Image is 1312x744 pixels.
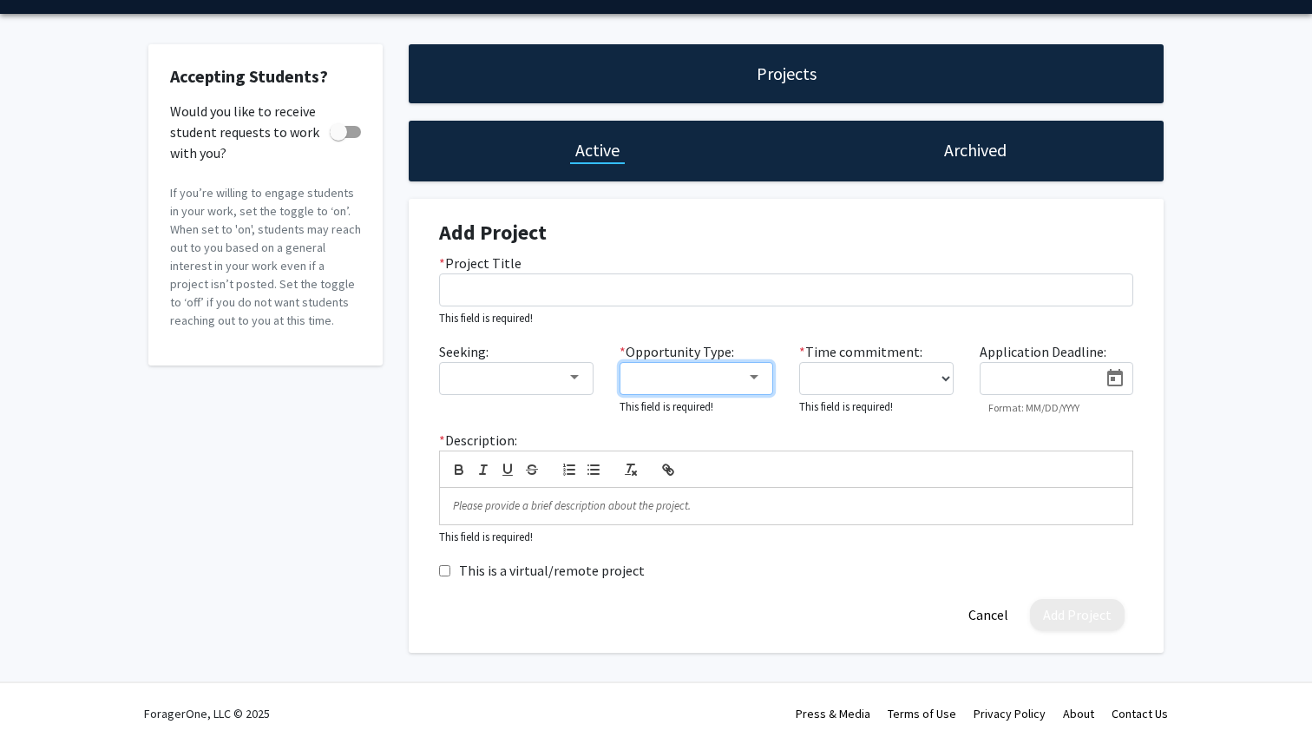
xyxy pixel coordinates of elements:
label: Project Title [439,253,522,273]
button: Cancel [955,599,1021,631]
a: About [1063,706,1094,721]
a: Privacy Policy [974,706,1046,721]
a: Terms of Use [888,706,956,721]
mat-hint: Format: MM/DD/YYYY [988,402,1079,414]
h2: Accepting Students? [170,66,361,87]
a: Contact Us [1112,706,1168,721]
label: Application Deadline: [980,341,1106,362]
h1: Active [575,138,620,162]
button: Open calendar [1098,363,1132,394]
label: Seeking: [439,341,489,362]
h1: Projects [757,62,817,86]
iframe: Chat [13,666,74,731]
h1: Archived [944,138,1007,162]
span: Would you like to receive student requests to work with you? [170,101,323,163]
div: ForagerOne, LLC © 2025 [144,683,270,744]
label: This is a virtual/remote project [459,560,645,581]
button: Add Project [1030,599,1125,631]
small: This field is required! [439,311,533,325]
small: This field is required! [439,530,533,543]
label: Opportunity Type: [620,341,734,362]
strong: Add Project [439,219,547,246]
small: This field is required! [620,399,713,413]
small: This field is required! [799,399,893,413]
p: If you’re willing to engage students in your work, set the toggle to ‘on’. When set to 'on', stud... [170,184,361,330]
a: Press & Media [796,706,870,721]
label: Time commitment: [799,341,922,362]
label: Description: [439,430,517,451]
